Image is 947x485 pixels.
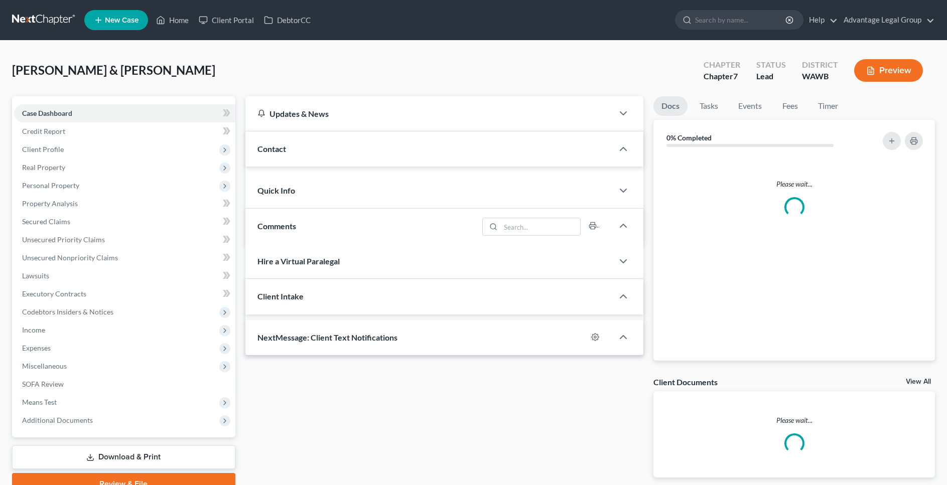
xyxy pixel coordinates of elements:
[802,71,838,82] div: WAWB
[756,59,786,71] div: Status
[906,378,931,385] a: View All
[14,267,235,285] a: Lawsuits
[22,181,79,190] span: Personal Property
[14,195,235,213] a: Property Analysis
[257,186,295,195] span: Quick Info
[704,71,740,82] div: Chapter
[22,398,57,406] span: Means Test
[22,199,78,208] span: Property Analysis
[14,231,235,249] a: Unsecured Priority Claims
[257,291,304,301] span: Client Intake
[695,11,787,29] input: Search by name...
[14,375,235,393] a: SOFA Review
[666,133,712,142] strong: 0% Completed
[22,326,45,334] span: Income
[22,145,64,153] span: Client Profile
[194,11,259,29] a: Client Portal
[151,11,194,29] a: Home
[22,127,65,135] span: Credit Report
[259,11,316,29] a: DebtorCC
[810,96,846,116] a: Timer
[22,380,64,388] span: SOFA Review
[756,71,786,82] div: Lead
[14,249,235,267] a: Unsecured Nonpriority Claims
[22,235,105,244] span: Unsecured Priority Claims
[854,59,923,82] button: Preview
[14,122,235,140] a: Credit Report
[802,59,838,71] div: District
[14,104,235,122] a: Case Dashboard
[22,217,70,226] span: Secured Claims
[12,445,235,469] a: Download & Print
[14,285,235,303] a: Executory Contracts
[653,96,688,116] a: Docs
[257,333,397,342] span: NextMessage: Client Text Notifications
[22,253,118,262] span: Unsecured Nonpriority Claims
[692,96,726,116] a: Tasks
[12,63,215,77] span: [PERSON_NAME] & [PERSON_NAME]
[22,271,49,280] span: Lawsuits
[22,362,67,370] span: Miscellaneous
[661,179,927,189] p: Please wait...
[22,344,51,352] span: Expenses
[257,256,340,266] span: Hire a Virtual Paralegal
[501,218,581,235] input: Search...
[704,59,740,71] div: Chapter
[733,71,738,81] span: 7
[839,11,934,29] a: Advantage Legal Group
[653,415,935,425] p: Please wait...
[774,96,806,116] a: Fees
[14,213,235,231] a: Secured Claims
[22,416,93,424] span: Additional Documents
[22,109,72,117] span: Case Dashboard
[804,11,838,29] a: Help
[22,307,113,316] span: Codebtors Insiders & Notices
[105,17,139,24] span: New Case
[257,221,296,231] span: Comments
[257,144,286,153] span: Contact
[653,377,718,387] div: Client Documents
[257,108,601,119] div: Updates & News
[22,289,86,298] span: Executory Contracts
[730,96,770,116] a: Events
[22,163,65,172] span: Real Property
